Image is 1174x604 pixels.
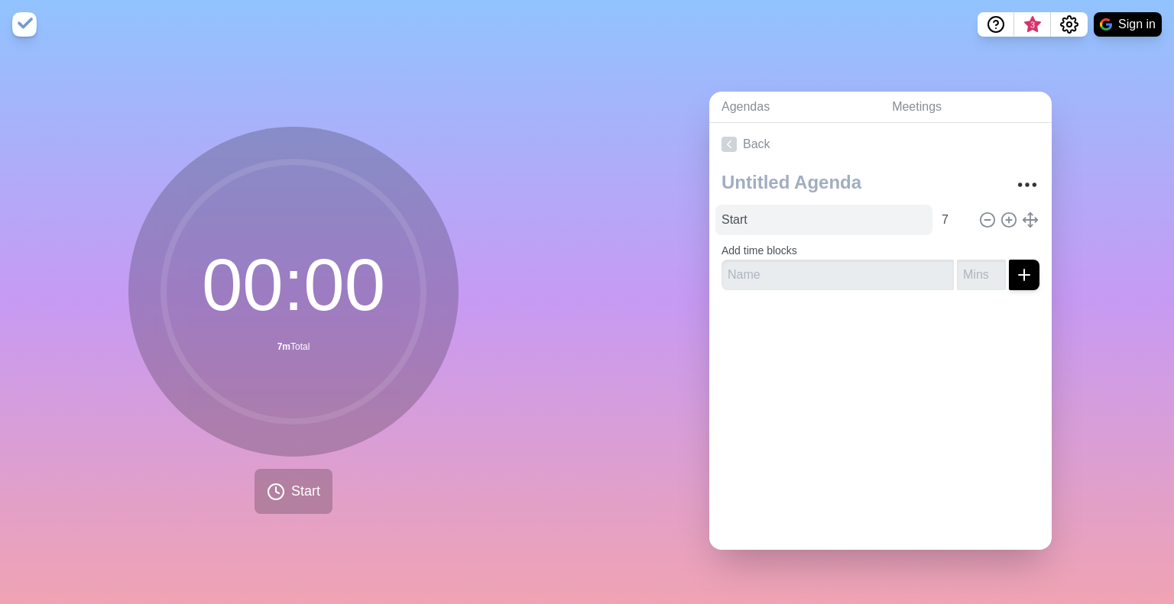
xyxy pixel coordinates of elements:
[1094,12,1162,37] button: Sign in
[709,123,1052,166] a: Back
[255,469,332,514] button: Start
[957,260,1006,290] input: Mins
[722,260,954,290] input: Name
[1051,12,1088,37] button: Settings
[978,12,1014,37] button: Help
[1100,18,1112,31] img: google logo
[709,92,880,123] a: Agendas
[12,12,37,37] img: timeblocks logo
[291,481,320,502] span: Start
[722,244,797,257] label: Add time blocks
[880,92,1052,123] a: Meetings
[936,205,972,235] input: Mins
[1012,170,1043,200] button: More
[715,205,932,235] input: Name
[1026,19,1039,31] span: 3
[1014,12,1051,37] button: What’s new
